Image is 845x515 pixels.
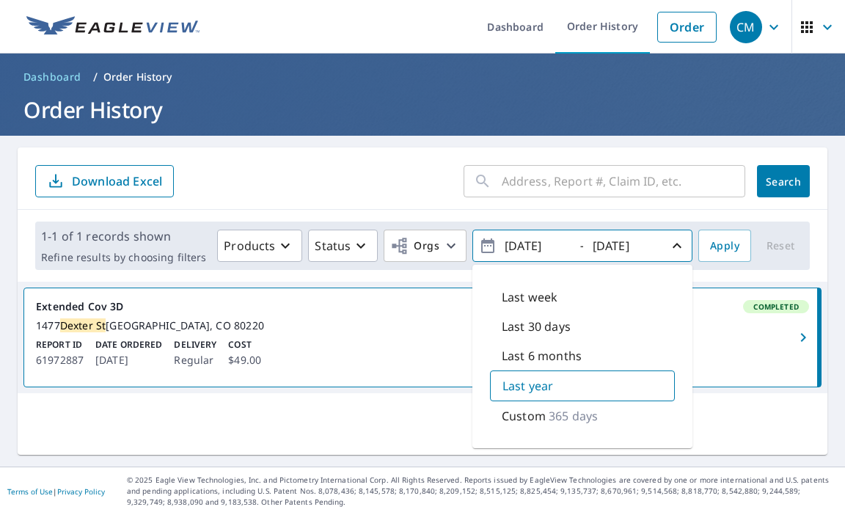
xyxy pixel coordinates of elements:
button: - [472,230,692,262]
p: Cost [228,338,261,351]
div: Last week [490,282,675,312]
div: Last 6 months [490,341,675,370]
img: EV Logo [26,16,200,38]
a: Order [657,12,717,43]
button: Status [308,230,378,262]
p: Products [224,237,275,255]
button: Search [757,165,810,197]
mark: Dexter St [60,318,106,332]
a: Extended Cov 3DCompleted1477Dexter St[GEOGRAPHIC_DATA], CO 80220Report ID61972887Date Ordered[DAT... [24,288,821,387]
p: Order History [103,70,172,84]
button: Orgs [384,230,467,262]
h1: Order History [18,95,827,125]
button: Apply [698,230,751,262]
p: Report ID [36,338,84,351]
p: 61972887 [36,351,84,369]
p: 1-1 of 1 records shown [41,227,206,245]
p: Last 30 days [502,318,571,335]
p: © 2025 Eagle View Technologies, Inc. and Pictometry International Corp. All Rights Reserved. Repo... [127,475,838,508]
p: Status [315,237,351,255]
p: Date Ordered [95,338,162,351]
div: Extended Cov 3D [36,300,809,313]
p: Regular [174,351,216,369]
p: Custom [502,407,546,425]
div: CM [730,11,762,43]
p: Refine results by choosing filters [41,251,206,264]
span: - [479,233,686,259]
span: Completed [745,302,808,312]
span: Orgs [390,237,439,255]
button: Products [217,230,302,262]
p: | [7,487,105,496]
p: Download Excel [72,173,162,189]
button: Download Excel [35,165,174,197]
p: Last year [502,377,553,395]
div: 1477 [GEOGRAPHIC_DATA], CO 80220 [36,319,809,332]
input: Address, Report #, Claim ID, etc. [502,161,745,202]
nav: breadcrumb [18,65,827,89]
li: / [93,68,98,86]
p: Last 6 months [502,347,582,365]
span: Search [769,175,798,189]
p: $49.00 [228,351,261,369]
div: Last 30 days [490,312,675,341]
p: 365 days [549,407,598,425]
a: Terms of Use [7,486,53,497]
p: Last week [502,288,557,306]
p: Delivery [174,338,216,351]
span: Apply [710,237,739,255]
input: yyyy/mm/dd [588,234,660,257]
a: Dashboard [18,65,87,89]
div: Last year [490,370,675,401]
div: Custom365 days [490,401,675,431]
input: yyyy/mm/dd [500,234,572,257]
a: Privacy Policy [57,486,105,497]
p: [DATE] [95,351,162,369]
span: Dashboard [23,70,81,84]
